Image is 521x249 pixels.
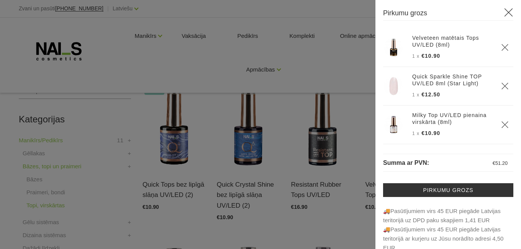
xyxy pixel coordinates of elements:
a: Quick Sparkle Shine TOP UV/LED 8ml (Star Light) [412,73,492,87]
a: Milky Top UV/LED pienaina virskārta (8ml) [412,112,492,125]
span: €10.90 [421,53,440,59]
span: 51.20 [495,160,508,166]
span: €12.50 [421,91,440,98]
span: 1 x [412,131,419,136]
a: Delete [501,44,509,51]
h3: Pirkumu grozs [383,8,513,21]
a: Velveteen matētais Tops UV/LED (8ml) [412,34,492,48]
span: 1 x [412,92,419,98]
a: Delete [501,82,509,90]
a: Pirkumu grozs [383,183,513,197]
a: Delete [501,121,509,129]
span: Summa ar PVN: [383,159,429,166]
span: €10.90 [421,130,440,136]
span: 1 x [412,54,419,59]
span: € [493,160,495,166]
